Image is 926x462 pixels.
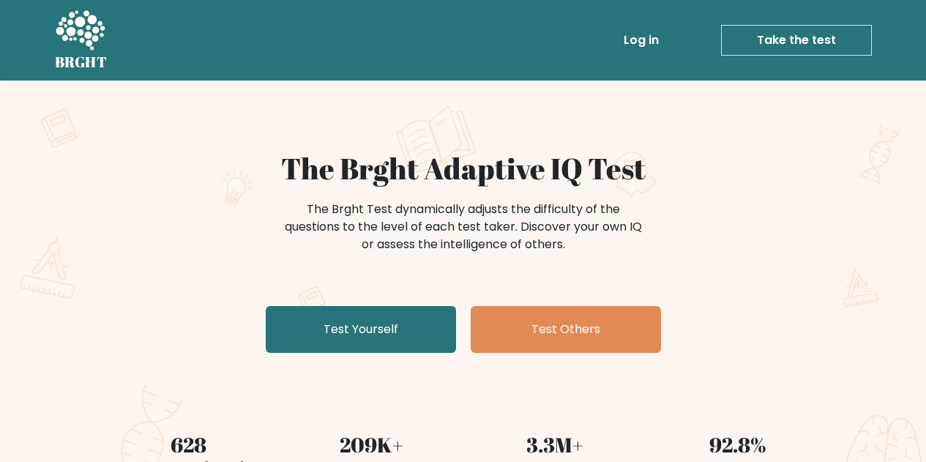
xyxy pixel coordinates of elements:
div: The Brght Test dynamically adjusts the difficulty of the questions to the level of each test take... [280,201,646,253]
a: Test Yourself [266,306,456,353]
div: 209K+ [289,429,455,460]
a: Log in [618,26,665,55]
div: 92.8% [655,429,821,460]
h5: BRGHT [55,53,108,71]
div: 628 [106,429,272,460]
h1: The Brght Adaptive IQ Test [106,151,821,186]
a: BRGHT [55,6,108,75]
div: 3.3M+ [472,429,638,460]
a: Take the test [721,25,872,56]
a: Test Others [471,306,661,353]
